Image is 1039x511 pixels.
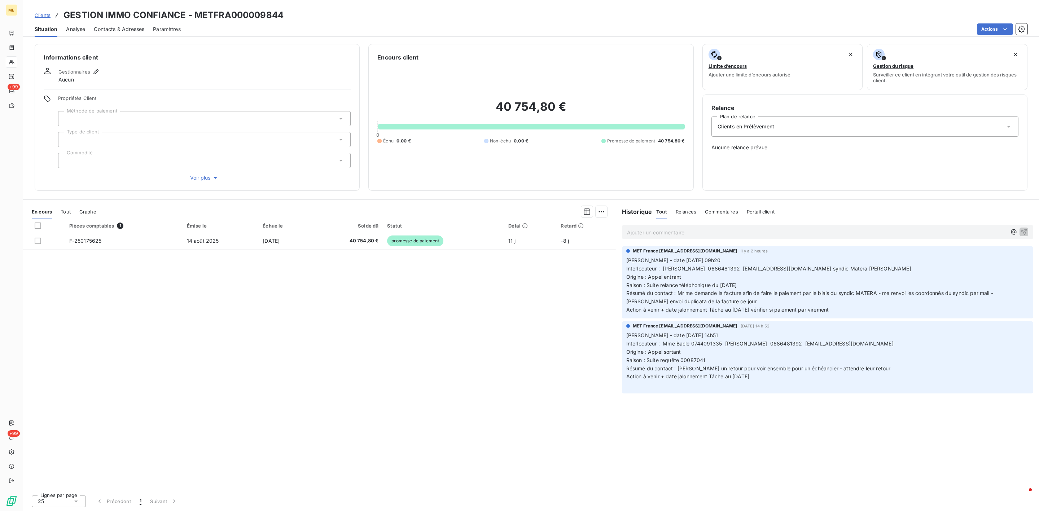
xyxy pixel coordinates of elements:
[44,53,351,62] h6: Informations client
[69,238,102,244] span: F-250175625
[626,265,911,272] span: Interlocuteur : [PERSON_NAME] 0686481392 [EMAIL_ADDRESS][DOMAIN_NAME] syndic Matera [PERSON_NAME]
[35,12,51,18] span: Clients
[711,103,1018,112] h6: Relance
[32,209,52,215] span: En cours
[626,282,737,288] span: Raison : Suite relance téléphonique du [DATE]
[747,209,775,215] span: Portail client
[656,209,667,215] span: Tout
[8,430,20,437] span: +99
[508,223,552,229] div: Délai
[135,494,146,509] button: 1
[6,85,17,97] a: +99
[92,494,135,509] button: Précédent
[64,157,70,164] input: Ajouter une valeur
[377,53,418,62] h6: Encours client
[873,72,1021,83] span: Surveiller ce client en intégrant votre outil de gestion des risques client.
[626,357,706,363] span: Raison : Suite requête 00087041
[741,249,768,253] span: il y a 2 heures
[676,209,696,215] span: Relances
[263,223,308,229] div: Échue le
[69,223,178,229] div: Pièces comptables
[377,100,684,121] h2: 40 754,80 €
[190,174,219,181] span: Voir plus
[561,238,569,244] span: -8 j
[387,223,500,229] div: Statut
[508,238,516,244] span: 11 j
[38,498,44,505] span: 25
[514,138,528,144] span: 0,00 €
[263,238,280,244] span: [DATE]
[561,223,611,229] div: Retard
[705,209,738,215] span: Commentaires
[187,238,219,244] span: 14 août 2025
[64,115,70,122] input: Ajouter une valeur
[94,26,144,33] span: Contacts & Adresses
[873,63,913,69] span: Gestion du risque
[58,174,351,182] button: Voir plus
[35,26,57,33] span: Situation
[709,63,747,69] span: Limite d’encours
[187,223,254,229] div: Émise le
[718,123,774,130] span: Clients en Prélèvement
[867,44,1027,90] button: Gestion du risqueSurveiller ce client en intégrant votre outil de gestion des risques client.
[626,365,891,371] span: Résumé du contact : [PERSON_NAME] un retour pour voir ensemble pour un échéancier - attendre leur...
[709,72,790,78] span: Ajouter une limite d’encours autorisé
[383,138,394,144] span: Échu
[626,290,995,304] span: Résumé du contact : Mr me demande la facture afin de faire le paiement par le biais du syndic MAT...
[658,138,685,144] span: 40 754,80 €
[376,132,379,138] span: 0
[626,274,681,280] span: Origine : Appel entrant
[626,307,829,313] span: Action à venir + date jalonnement Tâche au [DATE] vérifier si paiement par virement
[702,44,863,90] button: Limite d’encoursAjouter une limite d’encours autorisé
[626,340,894,347] span: Interlocuteur : Mme Bacle 0744091335 [PERSON_NAME] 0686481392 [EMAIL_ADDRESS][DOMAIN_NAME]
[146,494,182,509] button: Suivant
[79,209,96,215] span: Graphe
[741,324,770,328] span: [DATE] 14 h 52
[490,138,511,144] span: Non-échu
[58,69,90,75] span: Gestionnaires
[633,248,738,254] span: MET France [EMAIL_ADDRESS][DOMAIN_NAME]
[317,237,378,245] span: 40 754,80 €
[6,4,17,16] div: ME
[387,235,443,246] span: promesse de paiement
[66,26,85,33] span: Analyse
[64,136,70,143] input: Ajouter une valeur
[1014,486,1032,504] iframe: Intercom live chat
[6,495,17,507] img: Logo LeanPay
[63,9,284,22] h3: GESTION IMMO CONFIANCE - METFRA000009844
[607,138,655,144] span: Promesse de paiement
[616,207,652,216] h6: Historique
[35,12,51,19] a: Clients
[626,349,681,355] span: Origine : Appel sortant
[8,84,20,90] span: +99
[633,323,738,329] span: MET France [EMAIL_ADDRESS][DOMAIN_NAME]
[153,26,181,33] span: Paramètres
[61,209,71,215] span: Tout
[626,257,721,263] span: [PERSON_NAME] - date [DATE] 09h20
[317,223,378,229] div: Solde dû
[977,23,1013,35] button: Actions
[396,138,411,144] span: 0,00 €
[117,223,123,229] span: 1
[140,498,141,505] span: 1
[711,144,1018,151] span: Aucune relance prévue
[626,332,718,338] span: [PERSON_NAME] - date [DATE] 14h51
[58,76,74,83] span: Aucun
[58,95,351,105] span: Propriétés Client
[626,373,749,379] span: Action à venir + date jalonnement Tâche au [DATE]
